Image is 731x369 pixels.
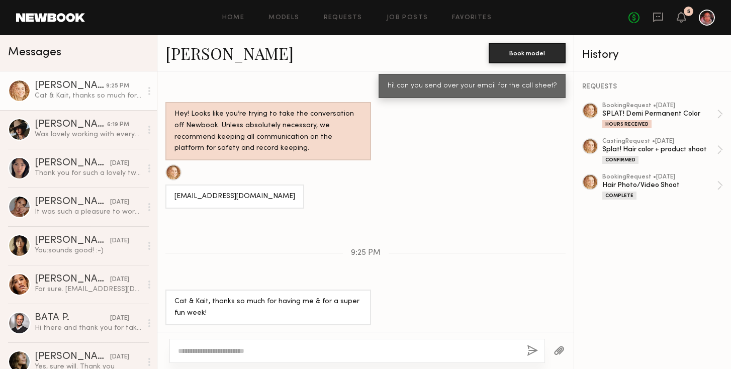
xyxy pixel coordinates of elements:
a: bookingRequest •[DATE]Hair Photo/Video ShootComplete [602,174,723,200]
div: [DATE] [110,198,129,207]
div: Cat & Kait, thanks so much for having me & for a super fun week! [174,296,362,319]
div: SPLAT! Demi Permanent Color [602,109,717,119]
div: [PERSON_NAME] [35,158,110,168]
div: Was lovely working with everyone!!! [35,130,142,139]
a: Models [268,15,299,21]
button: Book model [489,43,566,63]
a: Job Posts [387,15,428,21]
div: 9:25 PM [106,81,129,91]
div: History [582,49,723,61]
div: For sure. [EMAIL_ADDRESS][DOMAIN_NAME] [35,285,142,294]
a: bookingRequest •[DATE]SPLAT! Demi Permanent ColorHours Received [602,103,723,128]
div: [DATE] [110,352,129,362]
a: castingRequest •[DATE]Splat! Hair color + product shootConfirmed [602,138,723,164]
div: booking Request • [DATE] [602,174,717,180]
div: You: sounds good! :-) [35,246,142,255]
div: Hair Photo/Video Shoot [602,180,717,190]
div: Cat & Kait, thanks so much for having me & for a super fun week! [35,91,142,101]
div: [DATE] [110,236,129,246]
div: [PERSON_NAME] [35,120,107,130]
div: Hey! Looks like you’re trying to take the conversation off Newbook. Unless absolutely necessary, ... [174,109,362,155]
div: [PERSON_NAME] [35,81,106,91]
div: Splat! Hair color + product shoot [602,145,717,154]
div: 5 [687,9,690,15]
a: [PERSON_NAME] [165,42,294,64]
div: 6:19 PM [107,120,129,130]
div: casting Request • [DATE] [602,138,717,145]
div: Thank you for such a lovely two days! ◡̈ [35,168,142,178]
div: [PERSON_NAME] [35,197,110,207]
a: Book model [489,48,566,57]
div: [EMAIL_ADDRESS][DOMAIN_NAME] [174,191,295,203]
div: It was such a pleasure to work with you guys [DATE]!!! Thank you so so much for everything!!! [35,207,142,217]
div: Complete [602,192,636,200]
div: Confirmed [602,156,638,164]
div: [PERSON_NAME] [35,274,110,285]
a: Home [222,15,245,21]
div: [PERSON_NAME] [35,236,110,246]
div: hi! can you send over your email for the call sheet? [388,80,557,92]
div: [DATE] [110,314,129,323]
div: BATA P. [35,313,110,323]
div: Hours Received [602,120,652,128]
a: Favorites [452,15,492,21]
div: [DATE] [110,275,129,285]
div: [DATE] [110,159,129,168]
div: booking Request • [DATE] [602,103,717,109]
div: Hi there and thank you for taking your time to see me . Best regards, Bata [35,323,142,333]
span: 9:25 PM [351,249,381,257]
div: [PERSON_NAME] [35,352,110,362]
div: REQUESTS [582,83,723,90]
a: Requests [324,15,362,21]
span: Messages [8,47,61,58]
